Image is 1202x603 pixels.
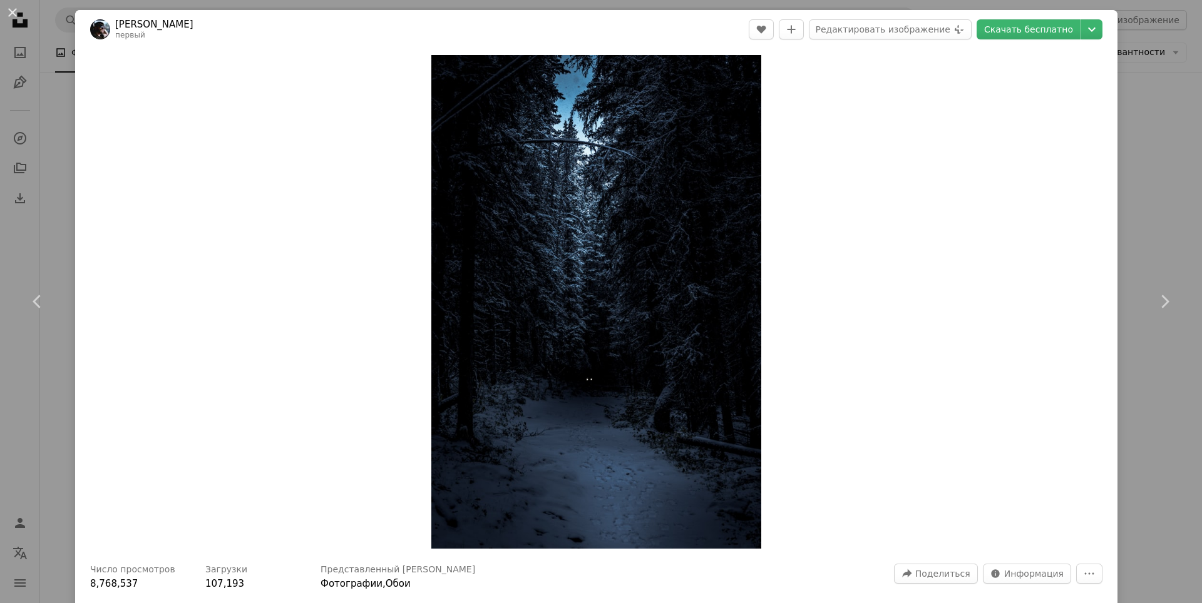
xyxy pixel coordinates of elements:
a: Скачать бесплатно [977,19,1081,39]
button: Выберите размер загрузки [1081,19,1102,39]
img: Зайдите в профиль Нила Розенстека [90,19,110,39]
button: Увеличьте масштаб этого изображения [431,55,761,549]
button: Поделитесь этим изображением [894,564,978,584]
button: Больше Действий [1076,564,1102,584]
ya-tr-span: Поделиться [915,569,970,579]
a: Фотографии [321,578,383,589]
ya-tr-span: Представленный [PERSON_NAME] [321,564,475,574]
button: Статистика по этому изображению [983,564,1071,584]
a: Обои [386,578,411,589]
ya-tr-span: Число просмотров [90,564,175,574]
span: 8,768,537 [90,578,138,589]
a: [PERSON_NAME] [115,18,193,31]
img: пейзажная фотосъемка леса [431,55,761,549]
ya-tr-span: Информация [1004,569,1064,579]
ya-tr-span: , [383,578,386,589]
ya-tr-span: Редактировать изображение [816,20,950,39]
span: 107,193 [205,578,244,589]
button: Добавить в коллекцию [779,19,804,39]
ya-tr-span: Скачать бесплатно [984,20,1073,39]
button: Нравится [749,19,774,39]
button: Редактировать изображение [809,19,972,39]
a: первый [115,31,145,39]
a: Далее [1127,241,1202,362]
ya-tr-span: [PERSON_NAME] [115,19,193,30]
ya-tr-span: Загрузки [205,564,247,574]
